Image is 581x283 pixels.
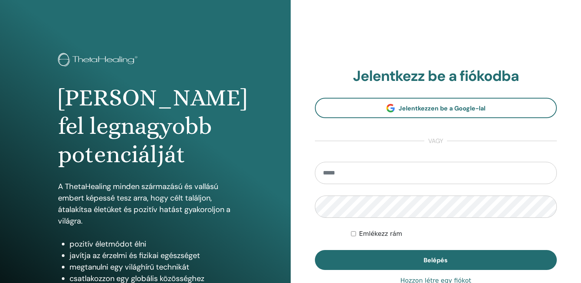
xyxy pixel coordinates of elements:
a: Jelentkezzen be a Google-lal [315,98,557,118]
li: megtanulni egy világhírű technikát [70,261,232,273]
span: Jelentkezzen be a Google-lal [399,104,485,112]
button: Belépés [315,250,557,270]
span: Belépés [424,256,448,264]
p: A ThetaHealing minden származású és vallású embert képessé tesz arra, hogy célt találjon, átalakí... [58,181,232,227]
li: pozitív életmódot élni [70,238,232,250]
h1: [PERSON_NAME] fel legnagyobb potenciálját [58,84,232,169]
label: Emlékezz rám [359,229,402,239]
li: javítja az érzelmi és fizikai egészséget [70,250,232,261]
span: vagy [424,137,447,146]
h2: Jelentkezz be a fiókodba [315,67,557,85]
div: Keep me authenticated indefinitely or until I manually logout [351,229,557,239]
